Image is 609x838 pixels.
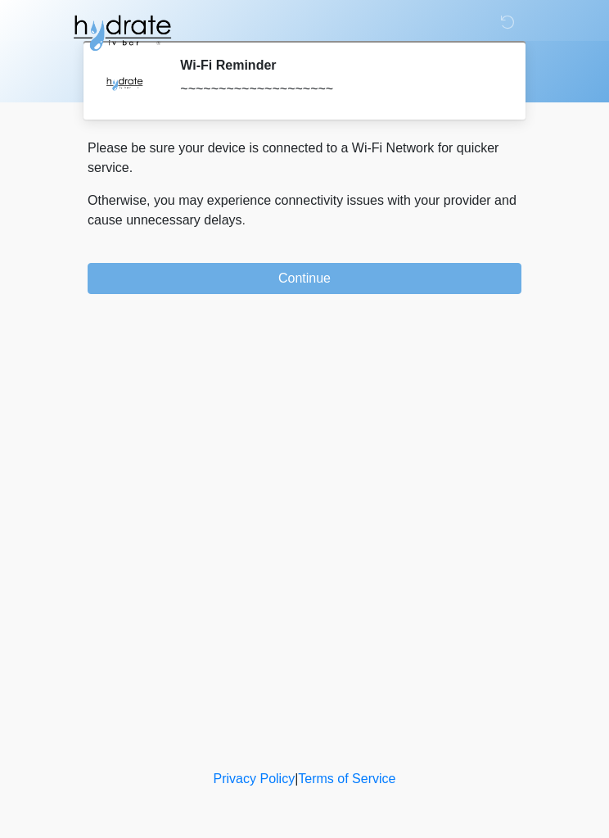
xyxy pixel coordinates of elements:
p: Please be sure your device is connected to a Wi-Fi Network for quicker service. [88,138,521,178]
img: Hydrate IV Bar - Glendale Logo [71,12,173,53]
a: Privacy Policy [214,772,295,786]
div: ~~~~~~~~~~~~~~~~~~~~ [180,79,497,99]
span: . [242,213,246,227]
a: | [295,772,298,786]
button: Continue [88,263,521,294]
img: Agent Avatar [100,57,149,106]
p: Otherwise, you may experience connectivity issues with your provider and cause unnecessary delays [88,191,521,230]
a: Terms of Service [298,772,395,786]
